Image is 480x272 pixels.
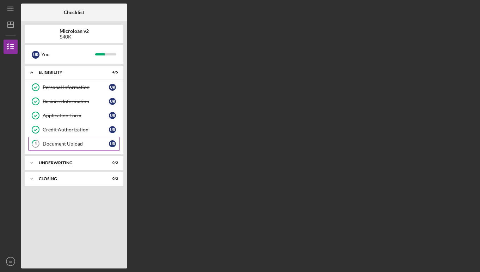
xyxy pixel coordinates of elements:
div: Closing [39,177,100,181]
div: Personal Information [43,84,109,90]
div: u r [109,84,116,91]
a: Credit Authorizationur [28,123,120,137]
div: Business Information [43,99,109,104]
div: Credit Authorization [43,127,109,132]
div: 4 / 5 [105,70,118,75]
tspan: 5 [35,142,37,146]
button: ur [4,254,18,268]
div: $40K [60,34,89,40]
div: Document Upload [43,141,109,147]
b: Checklist [64,10,84,15]
div: Application Form [43,113,109,118]
div: u r [109,140,116,147]
div: u r [109,112,116,119]
div: Eligibility [39,70,100,75]
text: ur [9,260,12,264]
div: Underwriting [39,161,100,165]
a: Application Formur [28,108,120,123]
div: u r [109,126,116,133]
a: 5Document Uploadur [28,137,120,151]
div: u r [109,98,116,105]
div: You [41,48,95,60]
a: Personal Informationur [28,80,120,94]
div: 0 / 2 [105,161,118,165]
div: u r [32,51,39,59]
div: 0 / 2 [105,177,118,181]
b: Microloan v2 [60,28,89,34]
a: Business Informationur [28,94,120,108]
